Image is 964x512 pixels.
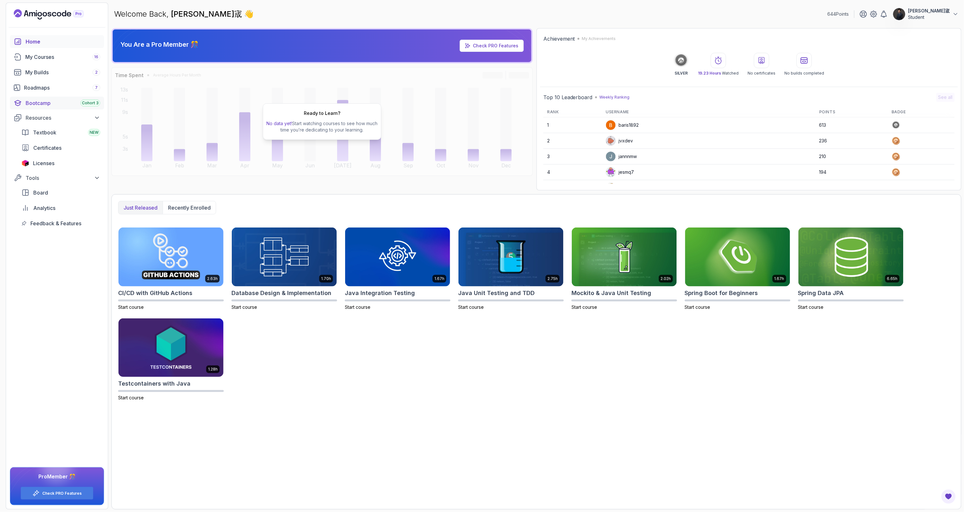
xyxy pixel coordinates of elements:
[543,35,575,43] h2: Achievement
[748,71,775,76] p: No certificates
[10,81,104,94] a: roadmaps
[828,11,849,17] p: 644 Points
[685,227,790,310] a: Spring Boot for Beginners card1.67hSpring Boot for BeginnersStart course
[543,164,602,180] td: 4
[685,304,710,310] span: Start course
[458,304,484,310] span: Start course
[26,174,100,182] div: Tools
[798,289,844,298] h2: Spring Data JPA
[547,276,558,281] p: 2.75h
[163,201,216,214] button: Recently enrolled
[600,95,630,100] p: Weekly Ranking
[908,8,950,14] p: [PERSON_NAME]宬
[434,276,444,281] p: 1.67h
[815,107,888,117] th: Points
[207,276,218,281] p: 2.63h
[893,8,959,20] button: user profile image[PERSON_NAME]宬Student
[21,160,29,166] img: jetbrains icon
[606,151,637,162] div: jannnmw
[345,304,370,310] span: Start course
[602,107,815,117] th: Username
[18,126,104,139] a: textbook
[94,54,99,60] span: 16
[815,164,888,180] td: 194
[124,204,158,212] p: Just released
[606,167,616,177] img: default monster avatar
[118,318,223,377] img: Testcontainers with Java card
[815,133,888,149] td: 236
[345,227,450,310] a: Java Integration Testing card1.67hJava Integration TestingStart course
[232,228,337,286] img: Database Design & Implementation card
[244,9,254,20] span: 👋
[114,9,254,19] p: Welcome Back,
[120,40,198,49] p: You Are a Pro Member 🎊
[118,201,163,214] button: Just released
[460,40,524,52] a: Check PRO Features
[10,66,104,79] a: builds
[698,71,739,76] p: Watched
[26,38,100,45] div: Home
[685,289,758,298] h2: Spring Boot for Beginners
[798,304,824,310] span: Start course
[606,120,616,130] img: user profile image
[33,159,54,167] span: Licenses
[10,112,104,124] button: Resources
[118,395,144,400] span: Start course
[118,289,192,298] h2: CI/CD with GitHub Actions
[18,217,104,230] a: feedback
[543,117,602,133] td: 1
[33,189,48,196] span: Board
[458,289,535,298] h2: Java Unit Testing and TDD
[26,99,100,107] div: Bootcamp
[345,228,450,286] img: Java Integration Testing card
[606,167,634,177] div: jesmq7
[675,71,688,76] p: SILVER
[571,227,677,310] a: Mockito & Java Unit Testing card2.02hMockito & Java Unit TestingStart course
[304,110,340,116] h2: Ready to Learn?
[82,100,99,106] span: Cohort 3
[606,136,616,146] img: default monster avatar
[473,43,518,48] a: Check PRO Features
[118,304,144,310] span: Start course
[543,180,602,196] td: 5
[543,93,593,101] h2: Top 10 Leaderboard
[606,152,616,161] img: user profile image
[582,36,616,41] p: My Achievements
[18,157,104,170] a: licenses
[888,107,955,117] th: Badge
[42,491,82,496] a: Check PRO Features
[345,289,415,298] h2: Java Integration Testing
[10,51,104,63] a: courses
[10,97,104,109] a: bootcamp
[118,227,224,310] a: CI/CD with GitHub Actions card2.63hCI/CD with GitHub ActionsStart course
[25,53,100,61] div: My Courses
[543,133,602,149] td: 2
[168,204,211,212] p: Recently enrolled
[95,85,98,90] span: 7
[208,367,218,372] p: 1.28h
[698,71,721,76] span: 19.23 Hours
[815,180,888,196] td: 183
[458,228,563,286] img: Java Unit Testing and TDD card
[798,228,903,286] img: Spring Data JPA card
[606,183,630,193] div: cemd
[90,130,99,135] span: NEW
[24,84,100,92] div: Roadmaps
[10,172,104,184] button: Tools
[887,276,898,281] p: 6.65h
[661,276,671,281] p: 2.02h
[908,14,950,20] p: Student
[606,183,616,193] img: user profile image
[231,289,331,298] h2: Database Design & Implementation
[33,129,56,136] span: Textbook
[118,228,223,286] img: CI/CD with GitHub Actions card
[543,107,602,117] th: Rank
[171,9,244,19] span: [PERSON_NAME]宬
[118,379,190,388] h2: Testcontainers with Java
[798,227,904,310] a: Spring Data JPA card6.65hSpring Data JPAStart course
[571,289,652,298] h2: Mockito & Java Unit Testing
[18,186,104,199] a: board
[321,276,331,281] p: 1.70h
[458,227,564,310] a: Java Unit Testing and TDD card2.75hJava Unit Testing and TDDStart course
[606,120,639,130] div: baris1892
